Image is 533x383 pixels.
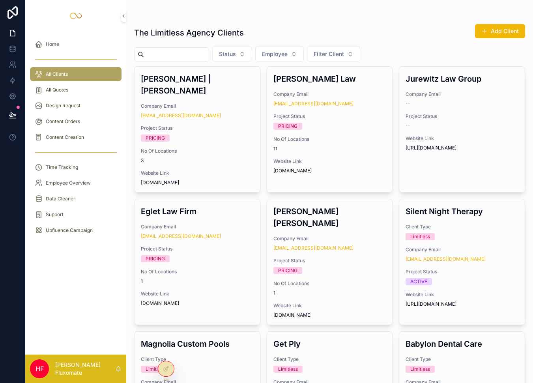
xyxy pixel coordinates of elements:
span: Design Request [46,103,80,109]
span: Company Email [273,235,386,242]
a: Employee Overview [30,176,122,190]
div: ACTIVE [410,278,427,285]
a: [EMAIL_ADDRESS][DOMAIN_NAME] [273,245,353,251]
span: [DOMAIN_NAME] [273,312,386,318]
h3: Eglet Law Firm [141,206,254,217]
span: Upfluence Campaign [46,227,93,234]
h1: The Limitless Agency Clients [134,27,244,38]
a: Content Creation [30,130,122,144]
span: Employee Overview [46,180,91,186]
span: Company Email [406,247,518,253]
span: Client Type [141,356,254,362]
div: Limitless [410,366,430,373]
button: Add Client [475,24,525,38]
span: Content Orders [46,118,80,125]
button: Select Button [255,47,304,62]
span: Website Link [406,135,518,142]
span: Client Type [273,356,386,362]
span: -- [406,101,410,107]
span: -- [406,123,410,129]
span: Company Email [141,224,254,230]
a: [PERSON_NAME] | [PERSON_NAME]Company Email[EMAIL_ADDRESS][DOMAIN_NAME]Project StatusPRICINGNo Of ... [134,66,260,192]
h3: Silent Night Therapy [406,206,518,217]
button: Select Button [212,47,252,62]
a: Support [30,207,122,222]
span: Support [46,211,64,218]
span: Website Link [406,291,518,298]
h3: Babylon Dental Care [406,338,518,350]
span: Client Type [406,224,518,230]
span: Website Link [273,303,386,309]
span: Company Email [406,91,518,97]
a: Data Cleaner [30,192,122,206]
div: Limitless [146,366,165,373]
h3: Magnolia Custom Pools [141,338,254,350]
a: Upfluence Campaign [30,223,122,237]
span: [URL][DOMAIN_NAME] [406,145,518,151]
div: PRICING [278,267,297,274]
h3: [PERSON_NAME] | [PERSON_NAME] [141,73,254,97]
p: [PERSON_NAME] Fluxomate [55,361,115,377]
a: [EMAIL_ADDRESS][DOMAIN_NAME] [141,233,221,239]
span: Project Status [273,113,386,120]
div: Limitless [410,233,430,240]
div: PRICING [146,255,165,262]
span: [DOMAIN_NAME] [273,168,386,174]
a: Time Tracking [30,160,122,174]
a: [EMAIL_ADDRESS][DOMAIN_NAME] [273,101,353,107]
a: [EMAIL_ADDRESS][DOMAIN_NAME] [141,112,221,119]
a: Home [30,37,122,51]
span: Company Email [141,103,254,109]
span: Project Status [141,125,254,131]
a: Eglet Law FirmCompany Email[EMAIL_ADDRESS][DOMAIN_NAME]Project StatusPRICINGNo Of Locations1Websi... [134,199,260,325]
span: Status [219,50,236,58]
span: Company Email [273,91,386,97]
h3: [PERSON_NAME] [PERSON_NAME] [273,206,386,229]
a: All Clients [30,67,122,81]
span: 1 [273,290,386,296]
a: Content Orders [30,114,122,129]
a: [PERSON_NAME] [PERSON_NAME]Company Email[EMAIL_ADDRESS][DOMAIN_NAME]Project StatusPRICINGNo Of Lo... [267,199,393,325]
a: Design Request [30,99,122,113]
h3: [PERSON_NAME] Law [273,73,386,85]
span: Website Link [141,170,254,176]
span: All Clients [46,71,68,77]
span: 11 [273,146,386,152]
a: All Quotes [30,83,122,97]
a: [PERSON_NAME] LawCompany Email[EMAIL_ADDRESS][DOMAIN_NAME]Project StatusPRICINGNo Of Locations11W... [267,66,393,192]
div: PRICING [146,135,165,142]
span: HF [36,364,44,374]
span: Data Cleaner [46,196,75,202]
span: Website Link [141,291,254,297]
div: scrollable content [25,32,126,248]
span: Client Type [406,356,518,362]
span: Project Status [406,269,518,275]
span: Time Tracking [46,164,78,170]
a: Jurewitz Law GroupCompany Email--Project Status--Website Link[URL][DOMAIN_NAME] [399,66,525,192]
span: [DOMAIN_NAME] [141,179,254,186]
h3: Get Ply [273,338,386,350]
div: Limitless [278,366,298,373]
button: Select Button [307,47,360,62]
span: Project Status [406,113,518,120]
span: No Of Locations [141,148,254,154]
span: Filter Client [314,50,344,58]
h3: Jurewitz Law Group [406,73,518,85]
span: [URL][DOMAIN_NAME] [406,301,518,307]
span: All Quotes [46,87,68,93]
span: Project Status [141,246,254,252]
a: Silent Night TherapyClient TypeLimitlessCompany Email[EMAIL_ADDRESS][DOMAIN_NAME]Project StatusAC... [399,199,525,325]
span: 1 [141,278,254,284]
div: PRICING [278,123,297,130]
span: Website Link [273,158,386,164]
span: Project Status [273,258,386,264]
img: App logo [69,9,82,22]
span: No Of Locations [141,269,254,275]
span: No Of Locations [273,280,386,287]
span: Employee [262,50,288,58]
span: [DOMAIN_NAME] [141,300,254,306]
a: [EMAIL_ADDRESS][DOMAIN_NAME] [406,256,486,262]
span: Content Creation [46,134,84,140]
span: Home [46,41,59,47]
